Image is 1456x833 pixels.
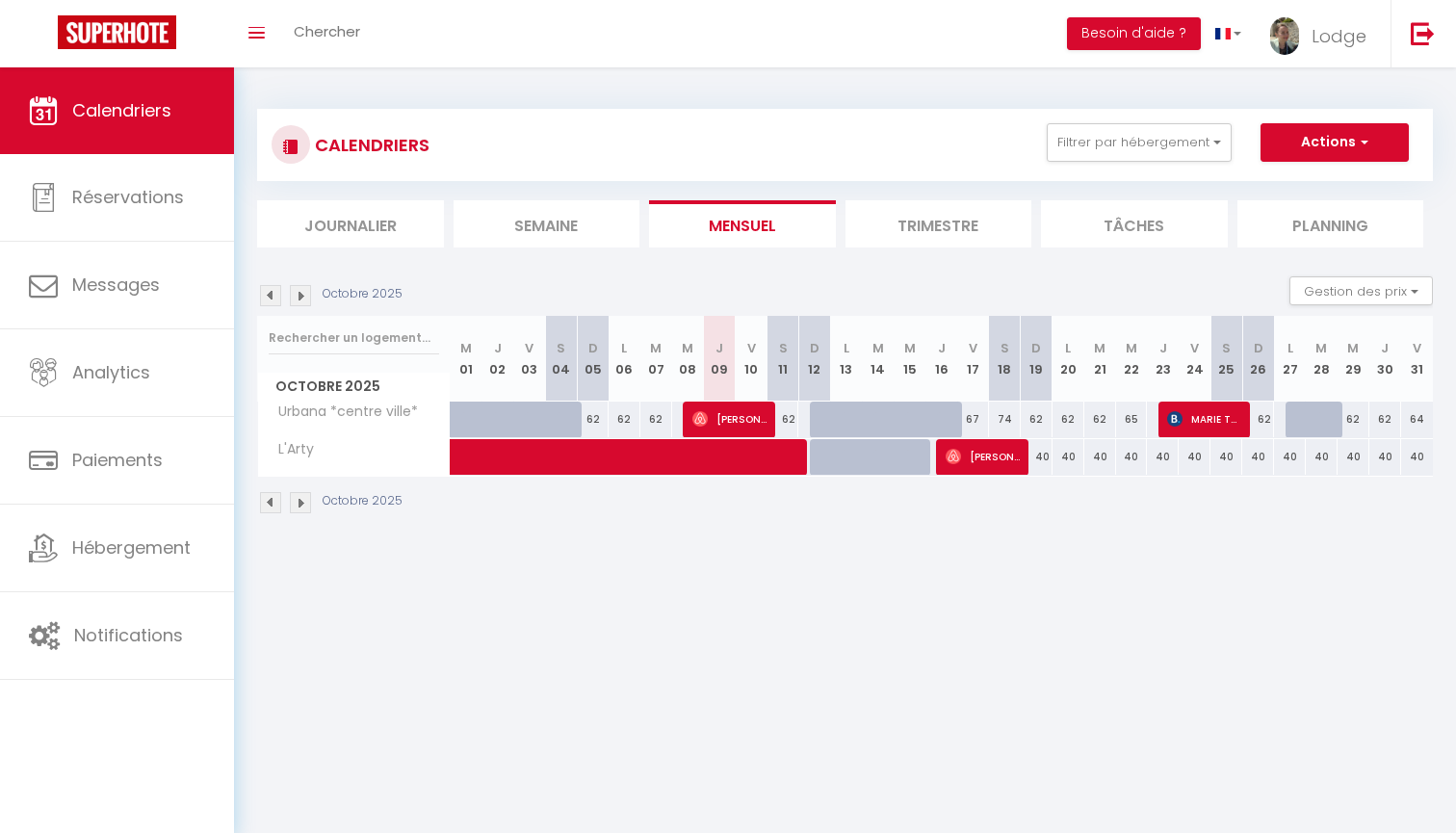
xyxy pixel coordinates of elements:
div: 40 [1242,439,1274,475]
abbr: M [1347,339,1359,357]
div: 65 [1116,402,1148,437]
abbr: M [1126,339,1137,357]
abbr: M [460,339,472,357]
li: Tâches [1041,200,1228,247]
div: 40 [1084,439,1116,475]
div: 64 [1401,402,1433,437]
button: Filtrer par hébergement [1047,123,1232,162]
div: 40 [1021,439,1053,475]
div: 62 [577,402,609,437]
span: Hébergement [72,535,191,560]
abbr: M [1094,339,1105,357]
th: 27 [1274,316,1306,402]
th: 01 [451,316,482,402]
abbr: S [557,339,565,357]
abbr: D [588,339,598,357]
li: Planning [1237,200,1424,247]
div: 40 [1179,439,1210,475]
div: 40 [1210,439,1242,475]
span: Paiements [72,448,163,472]
input: Rechercher un logement... [269,321,439,355]
th: 12 [798,316,830,402]
th: 28 [1306,316,1338,402]
div: 62 [1338,402,1369,437]
th: 17 [957,316,989,402]
th: 25 [1210,316,1242,402]
abbr: J [1381,339,1389,357]
abbr: L [1065,339,1071,357]
abbr: L [1287,339,1293,357]
th: 13 [830,316,862,402]
th: 02 [481,316,513,402]
span: Octobre 2025 [258,373,450,401]
div: 62 [1242,402,1274,437]
th: 15 [894,316,925,402]
abbr: J [938,339,946,357]
abbr: V [747,339,756,357]
th: 18 [989,316,1021,402]
img: Super Booking [58,15,176,49]
abbr: D [1031,339,1041,357]
li: Trimestre [845,200,1032,247]
abbr: M [872,339,884,357]
abbr: J [715,339,723,357]
th: 31 [1401,316,1433,402]
th: 09 [704,316,736,402]
th: 04 [545,316,577,402]
abbr: V [969,339,977,357]
button: Besoin d'aide ? [1067,17,1201,50]
th: 16 [925,316,957,402]
th: 10 [736,316,767,402]
th: 23 [1147,316,1179,402]
abbr: V [525,339,533,357]
img: ... [1270,17,1299,55]
abbr: M [650,339,662,357]
span: L'Arty [261,439,333,460]
abbr: J [1159,339,1167,357]
div: 62 [1369,402,1401,437]
div: 40 [1147,439,1179,475]
p: Octobre 2025 [323,492,403,510]
div: 62 [1021,402,1053,437]
span: Lodge [1312,24,1366,48]
h3: CALENDRIERS [310,123,429,167]
div: 40 [1116,439,1148,475]
span: [PERSON_NAME] [692,401,767,437]
div: 40 [1274,439,1306,475]
div: 74 [989,402,1021,437]
abbr: M [904,339,916,357]
div: 40 [1369,439,1401,475]
abbr: V [1190,339,1199,357]
span: Urbana *centre ville* [261,402,423,423]
div: 40 [1401,439,1433,475]
abbr: L [844,339,849,357]
th: 30 [1369,316,1401,402]
img: logout [1411,21,1435,45]
th: 21 [1084,316,1116,402]
li: Semaine [454,200,640,247]
button: Gestion des prix [1289,276,1433,305]
button: Actions [1261,123,1409,162]
abbr: V [1413,339,1421,357]
abbr: M [682,339,693,357]
abbr: S [779,339,788,357]
div: 40 [1338,439,1369,475]
span: Notifications [74,623,183,647]
th: 05 [577,316,609,402]
abbr: S [1001,339,1009,357]
span: [PERSON_NAME] [PERSON_NAME] [946,438,1020,475]
abbr: S [1222,339,1231,357]
div: 40 [1053,439,1084,475]
span: Analytics [72,360,150,384]
th: 26 [1242,316,1274,402]
th: 20 [1053,316,1084,402]
span: Chercher [294,21,360,41]
div: 62 [640,402,672,437]
abbr: D [1254,339,1263,357]
span: Réservations [72,185,184,209]
li: Journalier [257,200,444,247]
li: Mensuel [649,200,836,247]
abbr: L [621,339,627,357]
th: 06 [609,316,640,402]
th: 19 [1021,316,1053,402]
